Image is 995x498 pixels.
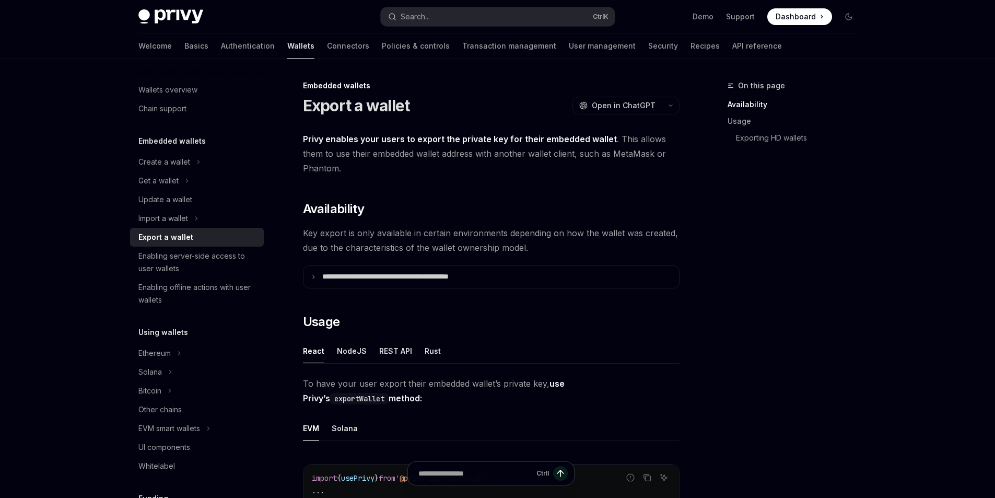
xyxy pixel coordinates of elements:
div: Import a wallet [138,212,188,225]
div: EVM smart wallets [138,422,200,435]
button: Open search [381,7,615,26]
span: Availability [303,201,365,217]
a: Exporting HD wallets [728,130,865,146]
button: Open in ChatGPT [572,97,662,114]
a: Authentication [221,33,275,59]
button: Send message [553,466,568,481]
span: To have your user export their embedded wallet’s private key, [303,376,680,406]
a: Other chains [130,400,264,419]
a: Wallets overview [130,80,264,99]
span: Ctrl K [593,13,608,21]
span: Usage [303,314,340,330]
a: Update a wallet [130,190,264,209]
div: Enabling offline actions with user wallets [138,281,257,306]
button: Toggle Import a wallet section [130,209,264,228]
h5: Embedded wallets [138,135,206,147]
div: Get a wallet [138,175,179,187]
div: Enabling server-side access to user wallets [138,250,257,275]
div: Bitcoin [138,385,161,397]
a: Chain support [130,99,264,118]
div: Chain support [138,102,186,115]
span: On this page [738,79,785,92]
a: Enabling server-side access to user wallets [130,247,264,278]
code: exportWallet [330,393,389,404]
strong: use Privy’s method: [303,378,565,403]
div: Whitelabel [138,460,175,472]
img: dark logo [138,9,203,24]
button: Toggle Solana section [130,363,264,381]
span: Key export is only available in certain environments depending on how the wallet was created, due... [303,226,680,255]
div: Wallets overview [138,84,197,96]
button: Toggle Get a wallet section [130,171,264,190]
button: Toggle Create a wallet section [130,153,264,171]
span: Open in ChatGPT [592,100,655,111]
span: Dashboard [776,11,816,22]
input: Ask a question... [418,462,532,485]
div: Create a wallet [138,156,190,168]
span: . This allows them to use their embedded wallet address with another wallet client, such as MetaM... [303,132,680,176]
strong: Privy enables your users to export the private key for their embedded wallet [303,134,617,144]
div: EVM [303,416,319,441]
div: Rust [425,339,441,363]
div: REST API [379,339,412,363]
div: Solana [332,416,358,441]
div: Update a wallet [138,193,192,206]
a: Availability [728,96,865,113]
h5: Using wallets [138,326,188,339]
a: Enabling offline actions with user wallets [130,278,264,309]
div: React [303,339,324,363]
a: User management [569,33,636,59]
button: Toggle Bitcoin section [130,381,264,400]
div: Embedded wallets [303,80,680,91]
div: Search... [401,10,430,23]
button: Toggle EVM smart wallets section [130,419,264,438]
a: Welcome [138,33,172,59]
div: Export a wallet [138,231,193,244]
a: Security [648,33,678,59]
h1: Export a wallet [303,96,410,115]
a: Connectors [327,33,369,59]
a: Whitelabel [130,457,264,476]
a: Support [726,11,755,22]
a: Basics [184,33,208,59]
div: NodeJS [337,339,367,363]
a: Dashboard [767,8,832,25]
a: API reference [732,33,782,59]
div: Ethereum [138,347,171,360]
a: UI components [130,438,264,457]
div: Solana [138,366,162,378]
a: Recipes [690,33,720,59]
div: Other chains [138,403,182,416]
a: Wallets [287,33,314,59]
button: Toggle dark mode [840,8,857,25]
button: Toggle Ethereum section [130,344,264,363]
div: UI components [138,441,190,454]
a: Policies & controls [382,33,450,59]
a: Usage [728,113,865,130]
a: Demo [693,11,713,22]
a: Export a wallet [130,228,264,247]
a: Transaction management [462,33,556,59]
